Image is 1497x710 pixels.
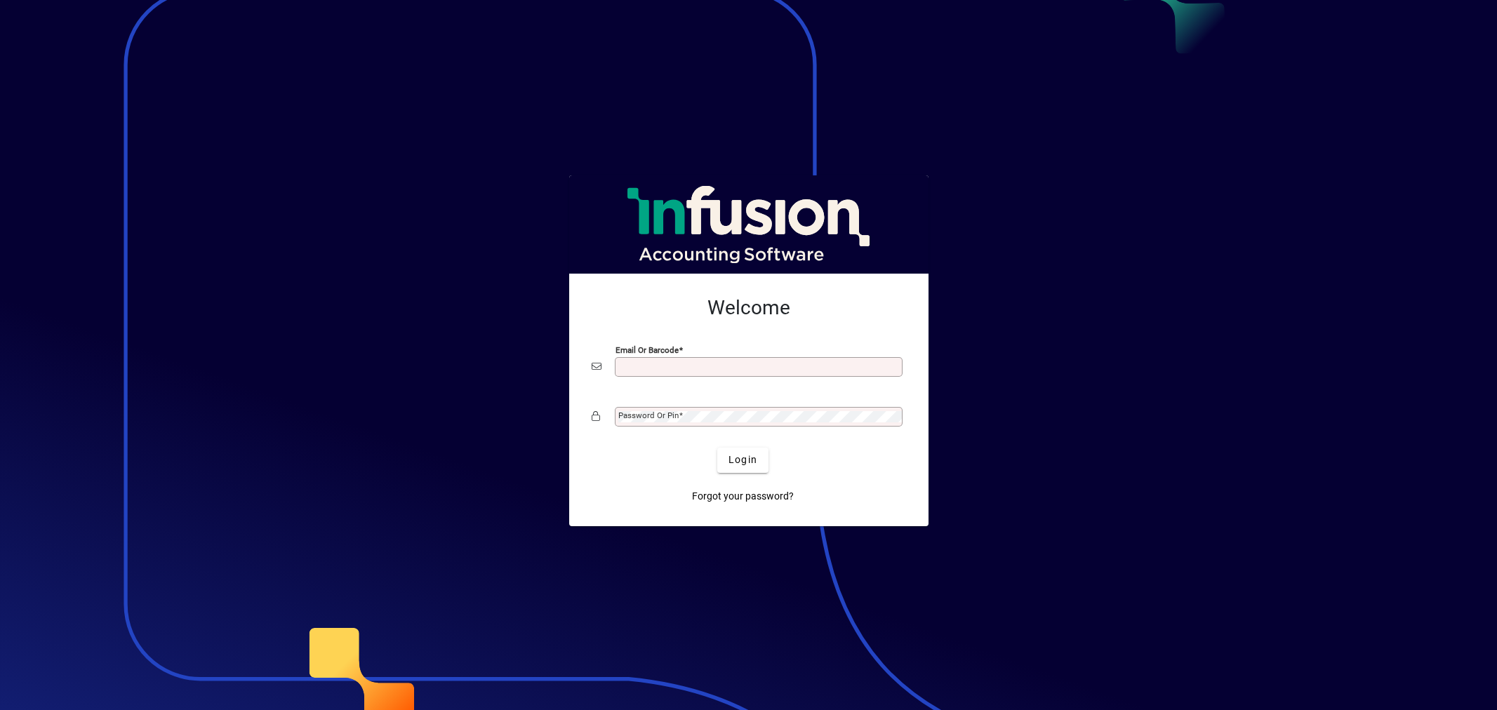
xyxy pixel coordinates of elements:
[686,484,799,509] a: Forgot your password?
[692,489,794,504] span: Forgot your password?
[717,448,769,473] button: Login
[618,410,679,420] mat-label: Password or Pin
[592,296,906,320] h2: Welcome
[728,453,757,467] span: Login
[616,344,679,354] mat-label: Email or Barcode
